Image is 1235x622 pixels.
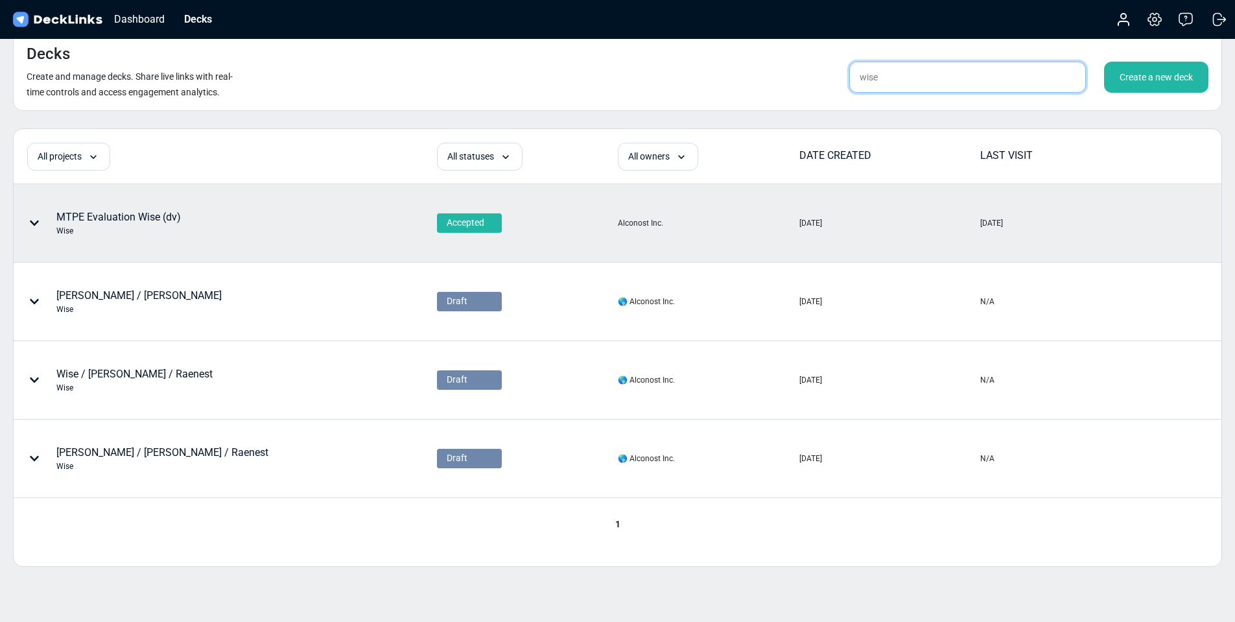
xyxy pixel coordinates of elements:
div: Wise / [PERSON_NAME] / Raenest [56,366,213,394]
div: Decks [178,11,218,27]
div: LAST VISIT [980,148,1160,163]
span: Draft [447,294,467,308]
div: All projects [27,143,110,171]
span: Accepted [447,216,484,230]
div: 🌎 Alconost Inc. [618,453,675,464]
small: Create and manage decks. Share live links with real-time controls and access engagement analytics. [27,71,233,97]
div: MTPE Evaluation Wise (dv) [56,209,181,237]
div: Dashboard [108,11,171,27]
div: [DATE] [799,296,822,307]
div: N/A [980,374,994,386]
div: N/A [980,453,994,464]
div: All owners [618,143,698,171]
span: 1 [609,519,627,529]
div: All statuses [437,143,523,171]
div: [DATE] [799,453,822,464]
div: [DATE] [799,374,822,386]
h4: Decks [27,45,70,64]
div: [PERSON_NAME] / [PERSON_NAME] [56,288,222,315]
div: [DATE] [799,217,822,229]
input: Search [849,62,1086,93]
div: Wise [56,382,213,394]
div: [PERSON_NAME] / [PERSON_NAME] / Raenest [56,445,268,472]
div: Wise [56,304,222,315]
div: 🌎 Alconost Inc. [618,374,675,386]
div: Wise [56,225,181,237]
span: Draft [447,451,467,465]
img: DeckLinks [10,10,104,29]
div: [DATE] [980,217,1003,229]
div: Alconost Inc. [618,217,663,229]
div: Wise [56,461,268,472]
div: N/A [980,296,994,307]
span: Draft [447,373,467,387]
div: Create a new deck [1104,62,1208,93]
div: 🌎 Alconost Inc. [618,296,675,307]
div: DATE CREATED [799,148,979,163]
